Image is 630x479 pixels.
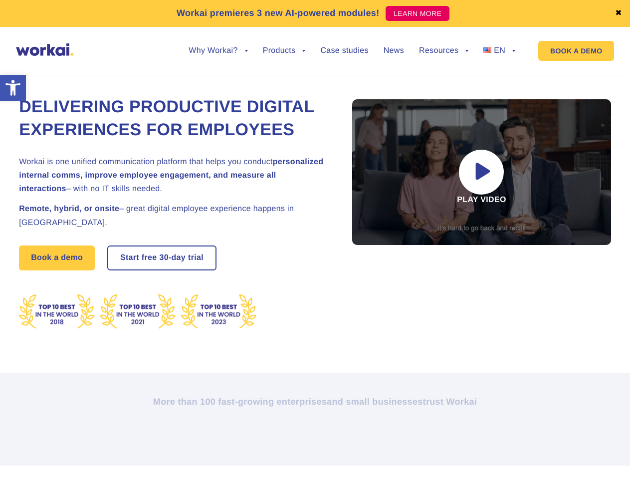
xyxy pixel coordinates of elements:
[386,6,449,21] a: LEARN MORE
[384,47,404,55] a: News
[177,6,380,20] p: Workai premieres 3 new AI-powered modules!
[320,47,368,55] a: Case studies
[19,158,323,193] strong: personalized internal comms, improve employee engagement, and measure all interactions
[19,155,328,196] h2: Workai is one unified communication platform that helps you conduct – with no IT skills needed.
[352,99,611,245] div: Play video
[19,205,119,213] strong: Remote, hybrid, or onsite
[189,47,247,55] a: Why Workai?
[263,47,306,55] a: Products
[615,9,622,17] a: ✖
[494,46,505,55] span: EN
[19,202,328,229] h2: – great digital employee experience happens in [GEOGRAPHIC_DATA].
[38,396,592,408] h2: More than 100 fast-growing enterprises trust Workai
[419,47,468,55] a: Resources
[327,397,422,407] i: and small businesses
[19,245,95,270] a: Book a demo
[19,96,328,142] h1: Delivering Productive Digital Experiences for Employees
[108,246,215,269] a: Start free30-daytrial
[538,41,614,61] a: BOOK A DEMO
[159,254,186,262] i: 30-day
